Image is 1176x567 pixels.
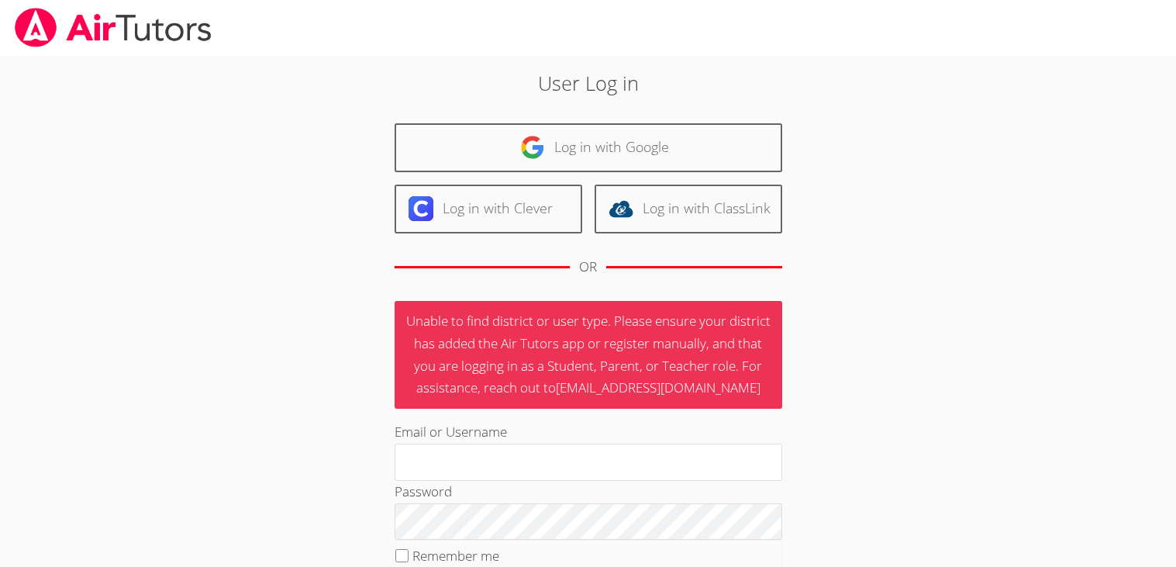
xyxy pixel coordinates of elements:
[609,196,633,221] img: classlink-logo-d6bb404cc1216ec64c9a2012d9dc4662098be43eaf13dc465df04b49fa7ab582.svg
[520,135,545,160] img: google-logo-50288ca7cdecda66e5e0955fdab243c47b7ad437acaf1139b6f446037453330a.svg
[395,482,452,500] label: Password
[13,8,213,47] img: airtutors_banner-c4298cdbf04f3fff15de1276eac7730deb9818008684d7c2e4769d2f7ddbe033.png
[395,123,782,172] a: Log in with Google
[395,185,582,233] a: Log in with Clever
[595,185,782,233] a: Log in with ClassLink
[395,423,507,441] label: Email or Username
[271,68,905,98] h2: User Log in
[579,256,597,278] div: OR
[412,547,499,565] label: Remember me
[409,196,433,221] img: clever-logo-6eab21bc6e7a338710f1a6ff85c0baf02591cd810cc4098c63d3a4b26e2feb20.svg
[395,301,782,410] p: Unable to find district or user type. Please ensure your district has added the Air Tutors app or...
